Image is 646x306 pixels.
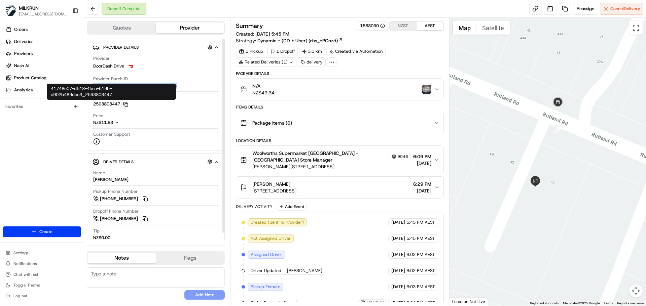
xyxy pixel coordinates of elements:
button: NZST [390,21,417,30]
div: 15 [554,125,562,133]
button: [PERSON_NAME][STREET_ADDRESS]6:29 PM[DATE] [236,177,443,198]
span: Settings [13,250,29,256]
span: 6:02 PM AEST [406,252,435,258]
a: Dynamic - (DD + Uber) (dss_cPCnzd) [257,37,343,44]
span: Log out [13,293,27,299]
span: [DATE] 5:45 PM [255,31,289,37]
a: Product Catalog [3,73,84,83]
a: Orders [3,24,84,35]
span: [PERSON_NAME] [287,268,322,274]
span: Tip [93,228,100,234]
span: [PHONE_NUMBER] [100,196,138,202]
button: CancelDelivery [600,3,643,15]
button: Driver Details [93,156,219,167]
span: Dropoff Phone Number [93,208,139,214]
span: Driver Details [103,159,134,165]
a: Deliveries [3,36,84,47]
span: 5:45 PM AEST [406,219,435,225]
span: Orders [14,27,28,33]
div: Related Deliveries (1) [236,57,296,67]
span: 6:02 PM AEST [406,268,435,274]
span: Created: [236,31,289,37]
span: 6:09 PM [413,153,431,160]
button: AEST [417,21,443,30]
span: Woolworths Supermarket [GEOGRAPHIC_DATA] - [GEOGRAPHIC_DATA] Store Manager [252,150,388,163]
div: Created via Automation [326,47,386,56]
span: [DATE] [391,252,405,258]
div: Package Details [236,71,443,76]
span: Provider Details [103,45,139,50]
span: [DATE] [391,268,405,274]
div: Strategy: [236,37,343,44]
div: 1 Pickup [236,47,266,56]
span: Notifications [13,261,37,266]
span: Customer Support [93,131,130,137]
button: Notifications [3,259,81,268]
span: Provider [93,55,110,61]
span: DoorDash Drive [93,63,124,69]
span: 9046 [397,154,408,159]
span: [DATE] [413,187,431,194]
a: Analytics [3,85,84,95]
span: Dynamic - (DD + Uber) (dss_cPCnzd) [257,37,338,44]
span: [DATE] [391,219,405,225]
button: Chat with us! [3,270,81,279]
a: Nash AI [3,60,84,71]
a: Terms [604,301,613,305]
a: Open this area in Google Maps (opens a new window) [451,297,473,306]
button: 2593803447 [93,101,128,107]
span: 6:04 PM AEST [406,300,435,306]
button: Reassign [574,3,597,15]
a: Providers [3,48,84,59]
span: [PERSON_NAME] [252,181,290,187]
button: Toggle fullscreen view [629,21,643,35]
img: Google [451,297,473,306]
div: NZ$0.00 [93,235,110,241]
div: 3.0 km [299,47,325,56]
span: Name [93,170,105,176]
span: Cancel Delivery [610,6,640,12]
img: doordash_logo_v2.png [127,62,135,70]
button: [EMAIL_ADDRESS][DOMAIN_NAME] [19,11,67,17]
span: Nash AI [14,63,29,69]
span: N/A [252,83,275,89]
span: Not Assigned Driver [251,235,291,242]
span: Map data ©2025 Google [563,301,600,305]
span: [PHONE_NUMBER] [100,216,138,222]
button: Settings [3,248,81,258]
span: Order Ready At Store [251,300,294,306]
span: Analytics [14,87,33,93]
div: 1 Dropoff [267,47,298,56]
span: Pickup Phone Number [93,188,138,194]
span: 00bebd9d4050120d25e1e1b09235fb4a [93,83,177,89]
div: Favorites [3,101,81,112]
span: Providers [14,51,33,57]
button: Flags [156,253,224,263]
div: [PERSON_NAME] [93,177,129,183]
button: Log out [3,291,81,301]
span: Provider Batch ID [93,76,128,82]
button: N/ANZ$49.34photo_proof_of_delivery image [236,79,443,100]
span: 6:03 PM AEST [406,284,435,290]
span: [DATE] [391,284,405,290]
button: Provider [156,23,224,33]
button: MILKRUNMILKRUN[EMAIL_ADDRESS][DOMAIN_NAME] [3,3,70,19]
a: Report a map error [617,301,644,305]
span: Created (Sent To Provider) [251,219,304,225]
button: [PHONE_NUMBER] [93,215,149,222]
div: Location Not Live [450,297,488,306]
span: Price [93,113,103,119]
button: photo_proof_of_delivery image [422,85,431,94]
button: Woolworths Supermarket [GEOGRAPHIC_DATA] - [GEOGRAPHIC_DATA] Store Manager9046[PERSON_NAME][STREE... [236,146,443,174]
span: [DATE] [391,235,405,242]
span: [PERSON_NAME][STREET_ADDRESS] [252,163,410,170]
button: Notes [87,253,156,263]
button: Quotes [87,23,156,33]
span: [STREET_ADDRESS] [252,187,296,194]
button: MILKRUN [19,5,39,11]
span: 5:45 PM AEST [406,235,435,242]
img: MILKRUN [5,5,16,16]
button: [PHONE_NUMBER] [93,195,149,203]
